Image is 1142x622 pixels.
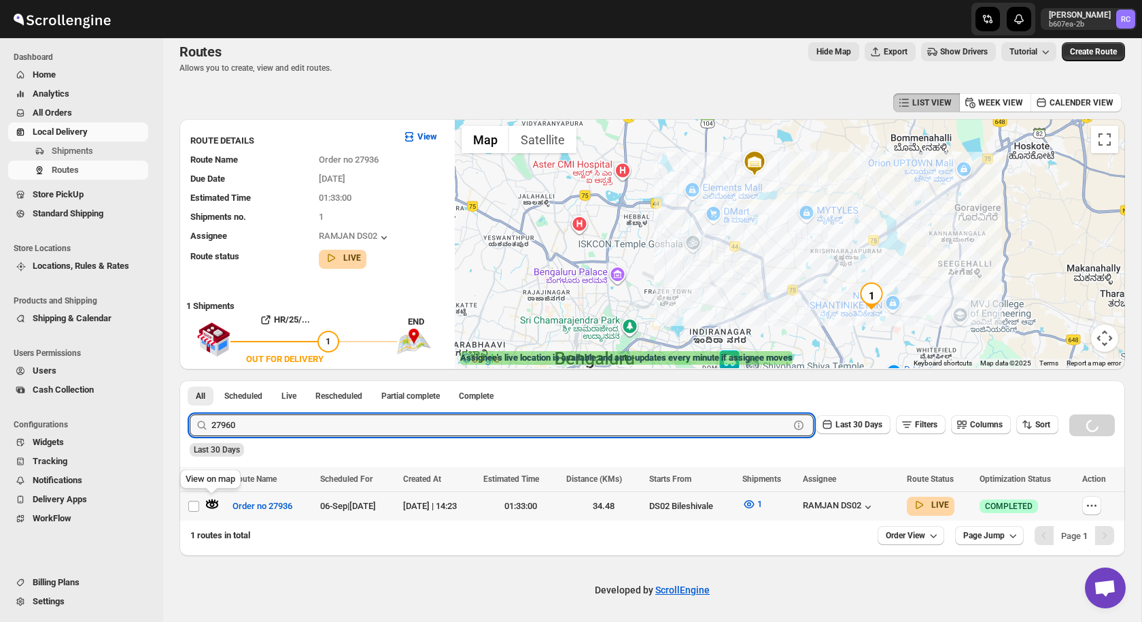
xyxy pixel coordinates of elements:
[914,359,972,368] button: Keyboard shortcuts
[179,294,235,311] b: 1 Shipments
[896,415,946,434] button: Filters
[8,103,148,122] button: All Orders
[33,108,72,118] span: All Orders
[1091,325,1118,352] button: Map camera controls
[907,474,954,484] span: Route Status
[408,315,448,329] div: END
[8,361,148,380] button: Users
[33,577,80,587] span: Billing Plans
[757,499,762,509] span: 1
[1039,359,1058,367] a: Terms (opens in new tab)
[483,500,558,513] div: 01:33:00
[816,415,890,434] button: Last 30 Days
[33,127,88,137] span: Local Delivery
[483,474,539,484] span: Estimated Time
[33,475,82,485] span: Notifications
[912,97,952,108] span: LIST VIEW
[858,282,885,310] div: 1
[1035,420,1050,429] span: Sort
[816,46,851,57] span: Hide Map
[912,498,949,512] button: LIVE
[742,474,781,484] span: Shipments
[281,391,296,402] span: Live
[951,415,1011,434] button: Columns
[397,329,431,355] img: trip_end.png
[319,154,379,165] span: Order no 27936
[8,84,148,103] button: Analytics
[14,348,154,359] span: Users Permissions
[893,93,960,112] button: LIST VIEW
[319,212,324,222] span: 1
[33,261,129,271] span: Locations, Rules & Rates
[1121,15,1130,24] text: RC
[33,88,69,99] span: Analytics
[1082,474,1106,484] span: Action
[8,573,148,592] button: Billing Plans
[232,474,277,484] span: Route Name
[808,42,859,61] button: Map action label
[224,495,300,517] button: Order no 27936
[1041,8,1137,30] button: User menu
[11,2,113,36] img: ScrollEngine
[190,212,246,222] span: Shipments no.
[211,414,789,436] input: Press enter after typing | Search Eg. Order no 27936
[978,97,1023,108] span: WEEK VIEW
[921,42,996,61] button: Show Drivers
[8,65,148,84] button: Home
[955,526,1024,545] button: Page Jump
[343,253,361,263] b: LIVE
[33,208,103,218] span: Standard Shipping
[14,295,154,306] span: Products and Shipping
[8,257,148,276] button: Locations, Rules & Rates
[1091,126,1118,153] button: Toggle fullscreen view
[190,251,239,261] span: Route status
[1031,93,1122,112] button: CALENDER VIEW
[865,42,916,61] button: Export
[190,154,238,165] span: Route Name
[33,437,64,447] span: Widgets
[33,69,56,80] span: Home
[8,592,148,611] button: Settings
[33,456,67,466] span: Tracking
[1070,46,1117,57] span: Create Route
[52,146,93,156] span: Shipments
[460,351,793,365] label: Assignee's live location is available and auto-updates every minute if assignee moves
[8,490,148,509] button: Delivery Apps
[8,309,148,328] button: Shipping & Calendar
[33,189,84,199] span: Store PickUp
[232,500,292,513] span: Order no 27936
[14,52,154,63] span: Dashboard
[8,509,148,528] button: WorkFlow
[734,493,770,515] button: 1
[190,193,251,203] span: Estimated Time
[940,46,988,57] span: Show Drivers
[326,336,330,346] span: 1
[1016,415,1058,434] button: Sort
[319,231,391,244] button: RAMJAN DS02
[803,474,836,484] span: Assignee
[1035,526,1114,545] nav: Pagination
[459,391,494,402] span: Complete
[970,420,1003,429] span: Columns
[8,161,148,180] button: Routes
[196,313,230,366] img: shop.svg
[190,174,225,184] span: Due Date
[33,596,65,606] span: Settings
[196,391,205,402] span: All
[188,387,213,406] button: All routes
[190,134,392,148] h3: ROUTE DETAILS
[403,474,441,484] span: Created At
[803,500,875,514] button: RAMJAN DS02
[33,365,56,376] span: Users
[230,309,339,331] button: HR/25/...
[33,494,87,504] span: Delivery Apps
[835,420,882,429] span: Last 30 Days
[959,93,1031,112] button: WEEK VIEW
[1116,10,1135,29] span: Rahul Chopra
[320,501,376,511] span: 06-Sep | [DATE]
[8,452,148,471] button: Tracking
[315,391,362,402] span: Rescheduled
[8,433,148,452] button: Widgets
